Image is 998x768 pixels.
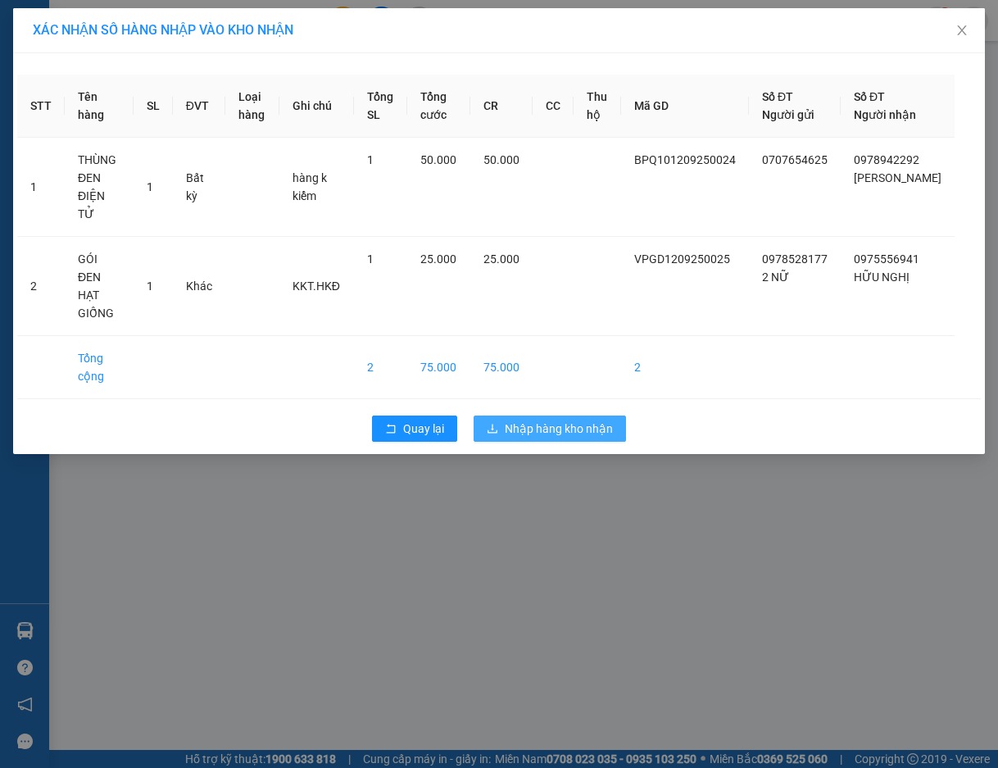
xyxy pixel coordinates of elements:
[279,75,354,138] th: Ghi chú
[134,75,173,138] th: SL
[65,237,134,336] td: GÓI ĐEN HẠT GIỐNG
[147,279,153,293] span: 1
[939,8,985,54] button: Close
[17,237,65,336] td: 2
[854,171,941,184] span: [PERSON_NAME]
[65,336,134,399] td: Tổng cộng
[420,252,456,266] span: 25.000
[854,270,910,284] span: HỮU NGHỊ
[634,153,736,166] span: BPQ101209250024
[407,336,470,399] td: 75.000
[474,416,626,442] button: downloadNhập hàng kho nhận
[574,75,621,138] th: Thu hộ
[372,416,457,442] button: rollbackQuay lại
[17,138,65,237] td: 1
[173,138,225,237] td: Bất kỳ
[762,108,814,121] span: Người gửi
[407,75,470,138] th: Tổng cước
[483,153,519,166] span: 50.000
[403,420,444,438] span: Quay lại
[762,270,789,284] span: 2 NỮ
[854,252,919,266] span: 0975556941
[293,279,340,293] span: KKT.HKĐ
[420,153,456,166] span: 50.000
[173,237,225,336] td: Khác
[367,153,374,166] span: 1
[762,90,793,103] span: Số ĐT
[533,75,574,138] th: CC
[483,252,519,266] span: 25.000
[854,153,919,166] span: 0978942292
[354,75,407,138] th: Tổng SL
[354,336,407,399] td: 2
[854,108,916,121] span: Người nhận
[367,252,374,266] span: 1
[65,75,134,138] th: Tên hàng
[470,336,533,399] td: 75.000
[65,138,134,237] td: THÙNG ĐEN ĐIỆN TỬ
[470,75,533,138] th: CR
[762,252,828,266] span: 0978528177
[147,180,153,193] span: 1
[505,420,613,438] span: Nhập hàng kho nhận
[955,24,969,37] span: close
[33,22,293,38] span: XÁC NHẬN SỐ HÀNG NHẬP VÀO KHO NHẬN
[225,75,279,138] th: Loại hàng
[854,90,885,103] span: Số ĐT
[487,423,498,436] span: download
[293,171,327,202] span: hàng k kiểm
[385,423,397,436] span: rollback
[762,153,828,166] span: 0707654625
[634,252,730,266] span: VPGD1209250025
[621,336,749,399] td: 2
[17,75,65,138] th: STT
[173,75,225,138] th: ĐVT
[621,75,749,138] th: Mã GD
